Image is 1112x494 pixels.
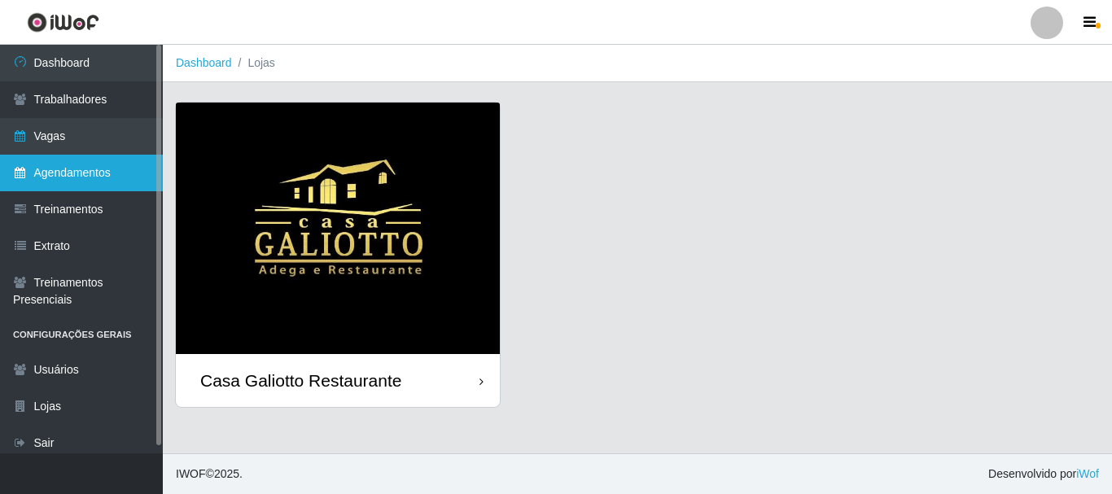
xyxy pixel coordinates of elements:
nav: breadcrumb [163,45,1112,82]
span: © 2025 . [176,466,243,483]
a: Dashboard [176,56,232,69]
span: Desenvolvido por [988,466,1099,483]
a: Casa Galiotto Restaurante [176,103,500,407]
span: IWOF [176,467,206,480]
div: Casa Galiotto Restaurante [200,370,401,391]
img: cardImg [176,103,500,354]
li: Lojas [232,55,275,72]
a: iWof [1076,467,1099,480]
img: CoreUI Logo [27,12,99,33]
